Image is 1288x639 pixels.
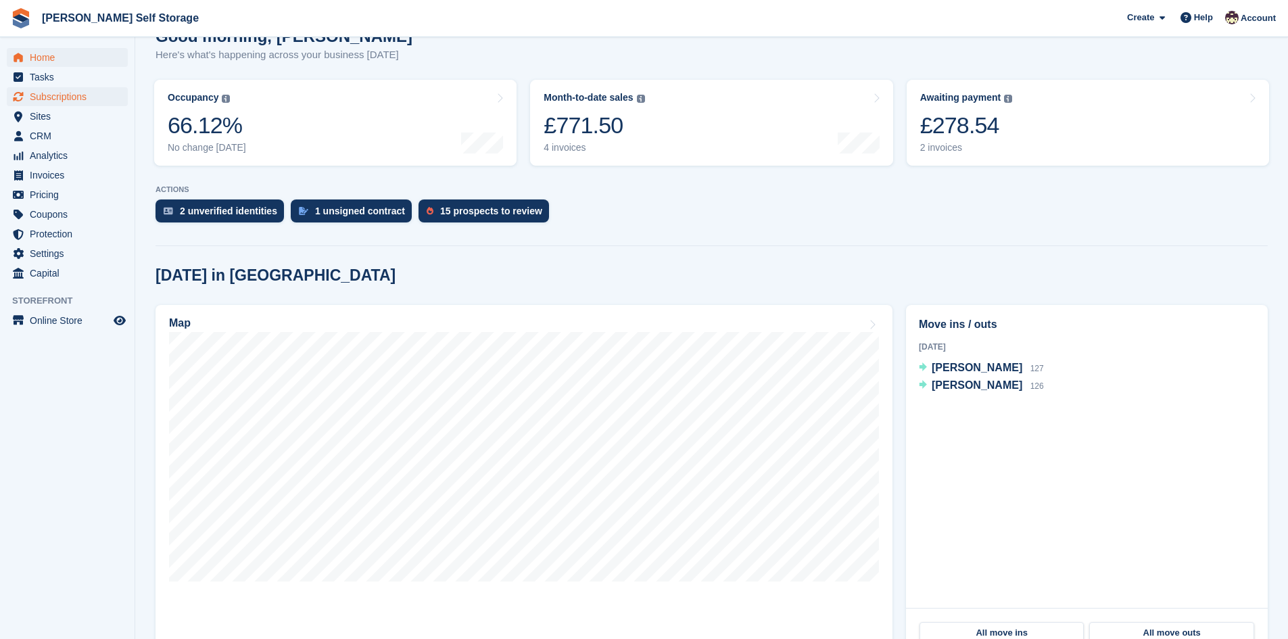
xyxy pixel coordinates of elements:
[30,185,111,204] span: Pricing
[30,244,111,263] span: Settings
[1030,364,1044,373] span: 127
[12,294,135,308] span: Storefront
[30,224,111,243] span: Protection
[1241,11,1276,25] span: Account
[919,360,1044,377] a: [PERSON_NAME] 127
[168,92,218,103] div: Occupancy
[30,311,111,330] span: Online Store
[427,207,433,215] img: prospect-51fa495bee0391a8d652442698ab0144808aea92771e9ea1ae160a38d050c398.svg
[30,146,111,165] span: Analytics
[156,185,1268,194] p: ACTIONS
[112,312,128,329] a: Preview store
[919,316,1255,333] h2: Move ins / outs
[932,379,1022,391] span: [PERSON_NAME]
[920,112,1013,139] div: £278.54
[299,207,308,215] img: contract_signature_icon-13c848040528278c33f63329250d36e43548de30e8caae1d1a13099fd9432cc5.svg
[168,112,246,139] div: 66.12%
[7,224,128,243] a: menu
[291,199,419,229] a: 1 unsigned contract
[7,87,128,106] a: menu
[30,48,111,67] span: Home
[11,8,31,28] img: stora-icon-8386f47178a22dfd0bd8f6a31ec36ba5ce8667c1dd55bd0f319d3a0aa187defe.svg
[544,112,644,139] div: £771.50
[7,311,128,330] a: menu
[920,142,1013,153] div: 2 invoices
[156,199,291,229] a: 2 unverified identities
[907,80,1269,166] a: Awaiting payment £278.54 2 invoices
[7,126,128,145] a: menu
[7,244,128,263] a: menu
[30,107,111,126] span: Sites
[1225,11,1239,24] img: Jacob Esser
[30,166,111,185] span: Invoices
[1004,95,1012,103] img: icon-info-grey-7440780725fd019a000dd9b08b2336e03edf1995a4989e88bcd33f0948082b44.svg
[7,264,128,283] a: menu
[30,264,111,283] span: Capital
[7,48,128,67] a: menu
[1030,381,1044,391] span: 126
[154,80,517,166] a: Occupancy 66.12% No change [DATE]
[30,126,111,145] span: CRM
[919,341,1255,353] div: [DATE]
[7,166,128,185] a: menu
[164,207,173,215] img: verify_identity-adf6edd0f0f0b5bbfe63781bf79b02c33cf7c696d77639b501bdc392416b5a36.svg
[637,95,645,103] img: icon-info-grey-7440780725fd019a000dd9b08b2336e03edf1995a4989e88bcd33f0948082b44.svg
[919,377,1044,395] a: [PERSON_NAME] 126
[156,266,396,285] h2: [DATE] in [GEOGRAPHIC_DATA]
[30,205,111,224] span: Coupons
[37,7,204,29] a: [PERSON_NAME] Self Storage
[544,92,633,103] div: Month-to-date sales
[920,92,1001,103] div: Awaiting payment
[7,205,128,224] a: menu
[169,317,191,329] h2: Map
[7,146,128,165] a: menu
[440,206,542,216] div: 15 prospects to review
[156,47,412,63] p: Here's what's happening across your business [DATE]
[1194,11,1213,24] span: Help
[30,87,111,106] span: Subscriptions
[7,185,128,204] a: menu
[544,142,644,153] div: 4 invoices
[180,206,277,216] div: 2 unverified identities
[7,107,128,126] a: menu
[7,68,128,87] a: menu
[222,95,230,103] img: icon-info-grey-7440780725fd019a000dd9b08b2336e03edf1995a4989e88bcd33f0948082b44.svg
[1127,11,1154,24] span: Create
[419,199,556,229] a: 15 prospects to review
[530,80,892,166] a: Month-to-date sales £771.50 4 invoices
[315,206,405,216] div: 1 unsigned contract
[168,142,246,153] div: No change [DATE]
[932,362,1022,373] span: [PERSON_NAME]
[30,68,111,87] span: Tasks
